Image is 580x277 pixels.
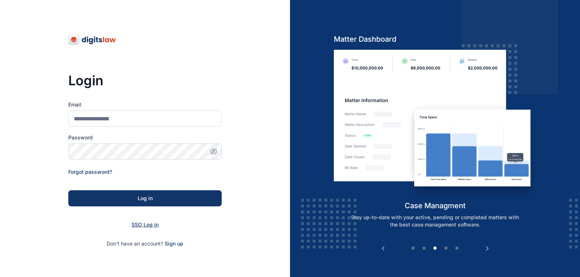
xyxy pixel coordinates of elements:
label: Password [68,134,222,141]
button: 1 [409,245,417,252]
span: Sign up [165,240,183,247]
button: 3 [431,245,439,252]
label: Email [68,101,222,108]
img: case-management [334,50,537,201]
button: Previous [379,245,387,252]
a: Sign up [165,240,183,247]
p: Stay up-to-date with your active, pending or completed matters with the best case management soft... [341,214,529,228]
a: Forgot password? [68,169,112,175]
p: Don't have an account? [68,240,222,247]
button: Next [484,245,491,252]
h3: Login [68,73,222,88]
button: 2 [420,245,428,252]
div: Log in [80,195,210,202]
h5: case managment [334,201,537,211]
button: 4 [442,245,450,252]
button: Log in [68,190,222,206]
a: SSO Log in [131,221,159,228]
button: 5 [453,245,461,252]
h5: Matter Dashboard [334,34,537,44]
img: digitslaw-logo [68,34,117,45]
